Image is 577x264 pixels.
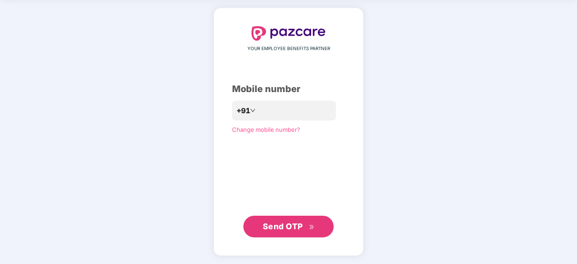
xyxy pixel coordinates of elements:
span: YOUR EMPLOYEE BENEFITS PARTNER [247,45,330,52]
span: double-right [309,224,315,230]
span: down [250,108,256,113]
span: Send OTP [263,222,303,231]
button: Send OTPdouble-right [243,216,334,237]
a: Change mobile number? [232,126,300,133]
div: Mobile number [232,82,345,96]
img: logo [251,26,326,41]
span: +91 [237,105,250,116]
